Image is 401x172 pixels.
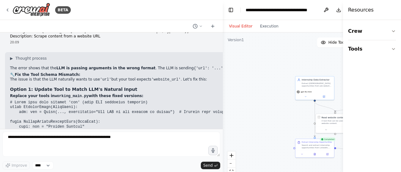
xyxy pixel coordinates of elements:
[12,163,27,168] span: Improve
[225,22,256,30] button: Visual Editor
[208,22,218,30] button: Start a new chat
[328,40,347,45] span: Hide Tools
[302,78,332,81] div: Internship Data Extractor
[227,151,236,160] button: zoom in
[56,66,155,70] strong: LLM is passing arguments in the wrong format
[315,114,355,133] div: 9ScrapeWebsiteToolRead website contentA tool that can be used to read a website content.
[317,37,351,47] button: Hide Tools
[246,7,316,13] nav: breadcrumb
[10,40,213,45] div: 20:09
[348,6,374,14] h4: Resources
[151,77,181,82] code: 'website_url'
[348,22,396,40] button: Crew
[228,37,244,42] div: Version 1
[320,137,336,141] div: Completed
[295,139,334,158] div: CompletedExtract Internship OpportunitiesSearch and extract internship opportunities from LinkedI...
[201,162,220,169] button: Send
[55,94,89,98] code: working_main.py
[313,101,316,137] g: Edge from 33637e88-906f-4433-bdd1-01fc4f695572 to d08f16e6-2c92-40df-8d46-ba97e969806c
[295,76,334,100] div: Internship Data ExtractorExtract [DEMOGRAPHIC_DATA] opportunities from job websites like LinkedIn...
[15,72,80,77] strong: Fix the Tool Schema Mismatch:
[301,91,312,93] span: gpt-4o-mini
[308,152,321,156] button: View output
[322,152,333,156] button: Open in side panel
[194,66,225,71] code: {'url': '...'}
[302,82,332,87] div: Extract [DEMOGRAPHIC_DATA] opportunities from job websites like LinkedIn, Internshala, and Naukri...
[100,77,111,82] code: 'url'
[3,161,30,170] button: Improve
[302,141,332,143] div: Extract Internship Opportunities
[208,146,218,155] button: Click to speak your automation idea
[318,116,320,118] img: ScrapeWebsiteTool
[10,56,47,61] button: ▶Thought process
[302,144,332,149] div: Search and extract internship opportunities from LinkedIn, Internshala, and Naukri websites. Focu...
[15,56,47,61] span: Thought process
[348,40,396,58] button: Tools
[13,3,50,17] img: Logo
[313,101,336,112] g: Edge from 33637e88-906f-4433-bdd1-01fc4f695572 to ad5aafc4-a8a7-448c-975d-c511d3551fd7
[190,22,205,30] button: Switch to previous chat
[10,94,143,98] strong: Replace your tools in with these fixed versions:
[10,87,137,92] strong: Option 1: Update Tool to Match LLM's Natural Input
[315,95,333,98] button: Open in side panel
[55,6,71,14] div: BETA
[10,56,13,61] span: ▶
[256,22,282,30] button: Execution
[321,116,345,119] div: Read website content
[227,6,235,14] button: Hide left sidebar
[336,128,353,132] button: Open in side panel
[321,120,352,125] div: A tool that can be used to read a website content.
[227,160,236,168] button: zoom out
[203,163,213,168] span: Send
